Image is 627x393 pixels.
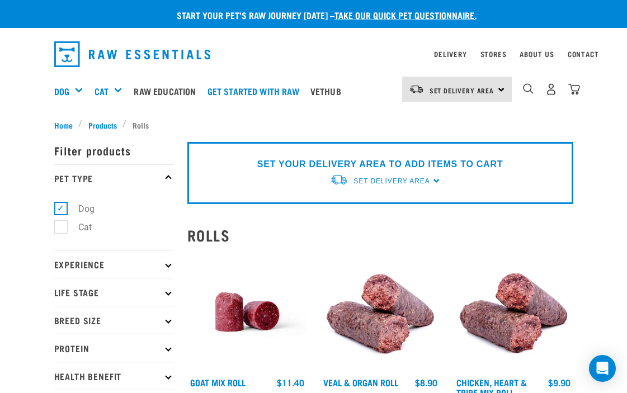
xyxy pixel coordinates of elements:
[187,252,307,372] img: Raw Essentials Chicken Lamb Beef Bulk Minced Raw Dog Food Roll Unwrapped
[187,226,573,244] h2: Rolls
[308,69,350,113] a: Vethub
[54,136,174,164] p: Filter products
[54,84,69,98] a: Dog
[88,119,117,131] span: Products
[131,69,204,113] a: Raw Education
[277,377,304,387] div: $11.40
[95,84,109,98] a: Cat
[205,69,308,113] a: Get started with Raw
[54,278,174,306] p: Life Stage
[454,252,573,372] img: Chicken Heart Tripe Roll 01
[568,52,599,56] a: Contact
[190,380,246,385] a: Goat Mix Roll
[54,119,73,131] span: Home
[434,52,466,56] a: Delivery
[54,164,174,192] p: Pet Type
[409,84,424,94] img: van-moving.png
[54,119,573,131] nav: breadcrumbs
[548,377,571,387] div: $9.90
[54,119,79,131] a: Home
[330,174,348,186] img: van-moving.png
[54,306,174,334] p: Breed Size
[589,355,616,382] div: Open Intercom Messenger
[82,119,122,131] a: Products
[54,362,174,390] p: Health Benefit
[353,177,430,185] span: Set Delivery Area
[523,83,534,94] img: home-icon-1@2x.png
[415,377,437,387] div: $8.90
[568,83,580,95] img: home-icon@2x.png
[323,380,398,385] a: Veal & Organ Roll
[54,41,211,67] img: Raw Essentials Logo
[430,88,494,92] span: Set Delivery Area
[60,220,96,234] label: Cat
[334,12,477,17] a: take our quick pet questionnaire.
[480,52,507,56] a: Stores
[45,37,582,72] nav: dropdown navigation
[545,83,557,95] img: user.png
[54,250,174,278] p: Experience
[60,202,99,216] label: Dog
[257,158,503,171] p: SET YOUR DELIVERY AREA TO ADD ITEMS TO CART
[320,252,440,372] img: Veal Organ Mix Roll 01
[520,52,554,56] a: About Us
[54,334,174,362] p: Protein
